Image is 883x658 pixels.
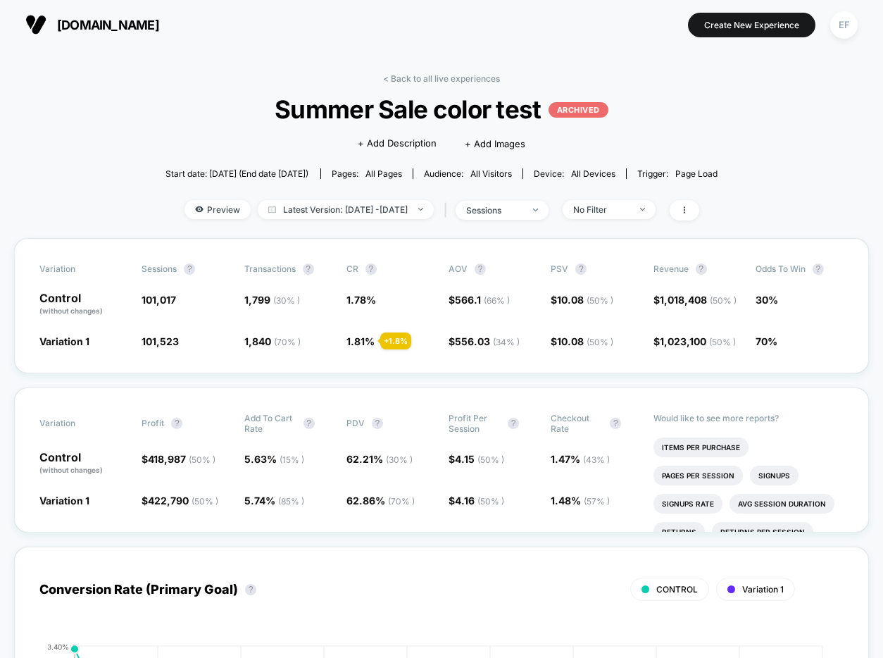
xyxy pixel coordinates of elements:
[575,263,587,275] button: ?
[465,138,525,149] span: + Add Images
[449,263,468,274] span: AOV
[346,263,358,274] span: CR
[587,295,613,306] span: ( 50 % )
[57,18,159,32] span: [DOMAIN_NAME]
[551,413,603,434] span: Checkout Rate
[549,102,608,118] p: ARCHIVED
[372,418,383,429] button: ?
[587,337,613,347] span: ( 50 % )
[388,496,415,507] span: ( 70 % )
[475,263,486,275] button: ?
[533,209,538,211] img: end
[477,454,504,465] span: ( 50 % )
[449,453,504,465] span: $
[346,495,415,507] span: 62.86 %
[653,294,737,306] span: $
[750,466,799,485] li: Signups
[484,295,510,306] span: ( 66 % )
[756,294,778,306] span: 30%
[653,466,743,485] li: Pages Per Session
[742,584,784,595] span: Variation 1
[756,263,833,275] span: Odds to Win
[358,137,437,151] span: + Add Description
[365,263,377,275] button: ?
[466,205,522,216] div: sessions
[688,13,815,37] button: Create New Experience
[813,263,824,275] button: ?
[346,453,413,465] span: 62.21 %
[660,335,736,347] span: 1,023,100
[551,495,610,507] span: 1.48 %
[418,208,423,211] img: end
[653,494,722,514] li: Signups Rate
[493,337,520,347] span: ( 34 % )
[656,584,698,595] span: CONTROL
[449,413,501,434] span: Profit Per Session
[346,294,376,306] span: 1.78 %
[571,168,615,179] span: all devices
[712,522,813,542] li: Returns Per Session
[477,496,504,507] span: ( 50 % )
[386,454,413,465] span: ( 30 % )
[696,263,707,275] button: ?
[653,263,689,274] span: Revenue
[653,413,844,423] p: Would like to see more reports?
[729,494,834,514] li: Avg Session Duration
[710,295,737,306] span: ( 50 % )
[522,168,626,179] span: Device:
[610,418,621,429] button: ?
[830,11,858,39] div: EF
[470,168,512,179] span: All Visitors
[346,418,365,428] span: PDV
[826,11,862,39] button: EF
[508,418,519,429] button: ?
[332,168,402,179] div: Pages:
[573,204,630,215] div: No Filter
[551,335,613,347] span: $
[584,496,610,507] span: ( 57 % )
[449,294,510,306] span: $
[455,294,510,306] span: 566.1
[557,335,613,347] span: 10.08
[21,13,163,36] button: [DOMAIN_NAME]
[424,168,512,179] div: Audience:
[660,294,737,306] span: 1,018,408
[653,437,749,457] li: Items Per Purchase
[346,335,375,347] span: 1.81 %
[653,522,705,542] li: Returns
[557,294,613,306] span: 10.08
[449,495,504,507] span: $
[25,14,46,35] img: Visually logo
[756,335,777,347] span: 70%
[383,73,500,84] a: < Back to all live experiences
[551,263,568,274] span: PSV
[441,200,456,221] span: |
[365,168,402,179] span: all pages
[455,495,504,507] span: 4.16
[551,294,613,306] span: $
[637,168,718,179] div: Trigger:
[455,335,520,347] span: 556.03
[449,335,520,347] span: $
[583,454,610,465] span: ( 43 % )
[193,94,690,124] span: Summer Sale color test
[455,453,504,465] span: 4.15
[551,453,610,465] span: 1.47 %
[258,200,434,219] span: Latest Version: [DATE] - [DATE]
[640,208,645,211] img: end
[675,168,718,179] span: Page Load
[709,337,736,347] span: ( 50 % )
[380,333,411,349] div: + 1.8 %
[653,335,736,347] span: $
